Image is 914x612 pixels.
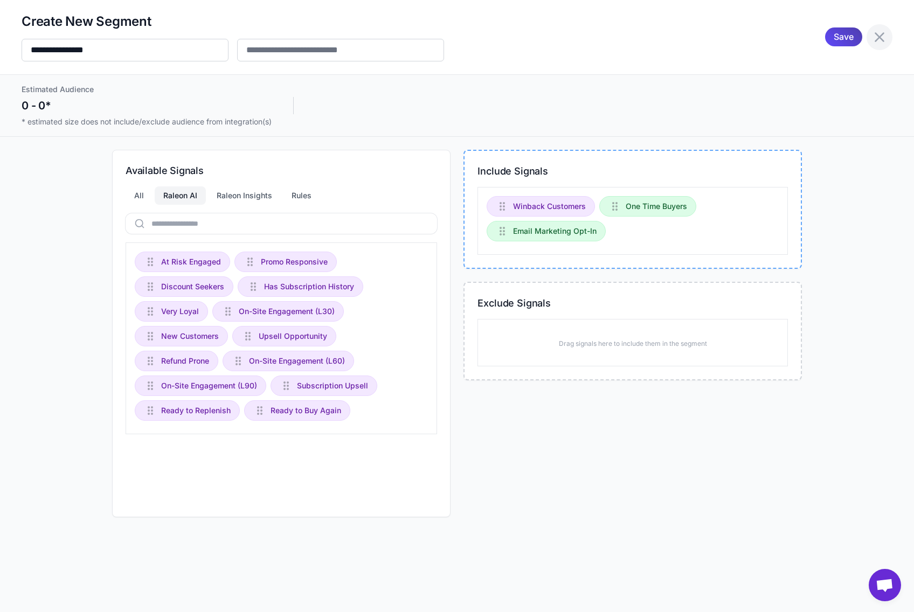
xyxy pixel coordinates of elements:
span: Upsell Opportunity [259,330,327,342]
span: Subscription Upsell [297,380,368,392]
span: Winback Customers [513,200,586,212]
span: Save [834,27,854,46]
h3: Available Signals [126,163,437,178]
div: Rules [283,186,320,205]
h2: Create New Segment [22,13,444,30]
div: All [126,186,153,205]
div: * estimated size does not include/exclude audience from integration(s) [22,116,272,128]
span: At Risk Engaged [161,256,221,268]
div: Raleon Insights [208,186,281,205]
div: Estimated Audience [22,84,272,95]
div: Raleon AI [155,186,206,205]
span: Ready to Buy Again [271,405,341,416]
p: Drag signals here to include them in the segment [559,339,707,349]
span: Refund Prone [161,355,209,367]
span: Has Subscription History [264,281,354,293]
span: One Time Buyers [626,200,687,212]
span: On-Site Engagement (L90) [161,380,257,392]
div: Open chat [869,569,901,601]
span: Discount Seekers [161,281,224,293]
span: On-Site Engagement (L30) [239,305,335,317]
h3: Include Signals [477,164,788,178]
span: Ready to Replenish [161,405,231,416]
span: Promo Responsive [261,256,328,268]
div: 0 - 0 [22,98,272,114]
h3: Exclude Signals [477,296,788,310]
span: On-Site Engagement (L60) [249,355,345,367]
span: New Customers [161,330,219,342]
span: Very Loyal [161,305,199,317]
span: Email Marketing Opt-In [513,225,597,237]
